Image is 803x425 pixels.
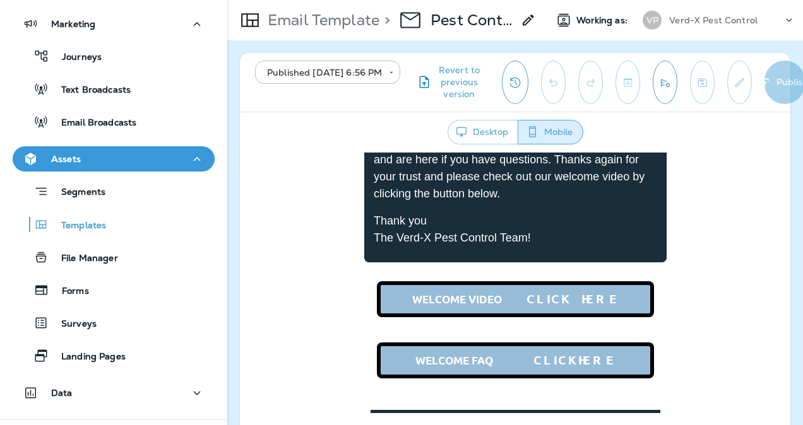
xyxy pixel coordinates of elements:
p: Data [51,388,73,398]
p: Email Template [263,11,379,30]
p: > [379,11,390,30]
p: Email Broadcasts [49,117,136,129]
button: Desktop [448,120,518,144]
button: Landing Pages [13,342,215,369]
div: VP [643,11,662,30]
strong: HERE [214,199,252,215]
button: Revert to previous version [410,61,491,104]
span: Working as: [576,15,630,26]
span: Revert to previous version [432,64,486,100]
p: Verd-X Pest Control [669,15,758,25]
span: The Verd-X Pest Control Team! [9,79,167,91]
p: Landing Pages [49,351,126,363]
strong: WELCOME VIDEO [48,140,138,153]
p: Pest Control - New Customer Welcome [431,11,513,30]
p: File Manager [49,253,118,265]
strong: WELCOME FAQ [51,201,129,214]
span: Thank you [9,62,62,74]
p: Templates [49,220,106,232]
button: Forms [13,277,215,303]
button: File Manager [13,244,215,271]
strong: CLICK [169,199,214,215]
button: Send test email [653,61,677,104]
p: Journeys [49,52,102,64]
button: Mobile [518,120,583,144]
strong: CLICK HERE [162,138,255,154]
button: Data [13,380,215,405]
button: Surveys [13,310,215,336]
p: Text Broadcasts [49,84,131,96]
p: Assets [51,154,81,164]
button: Journeys [13,43,215,69]
p: Forms [49,286,89,298]
div: Published [DATE] 6:56 PM [264,66,380,79]
a: WELCOME FAQ CLICKHERE [39,194,265,222]
p: Segments [49,187,105,199]
p: Surveys [49,318,97,330]
a: WELCOME VIDEO CLICK HERE [35,132,268,161]
button: Email Broadcasts [13,108,215,135]
button: Segments [13,178,215,205]
span: Our Services [105,301,197,320]
button: Text Broadcasts [13,76,215,102]
p: Marketing [51,19,95,29]
a: Our Services [93,295,210,327]
button: Assets [13,146,215,172]
button: Marketing [13,11,215,37]
button: Templates [13,211,215,238]
button: View Changelog [502,61,528,104]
